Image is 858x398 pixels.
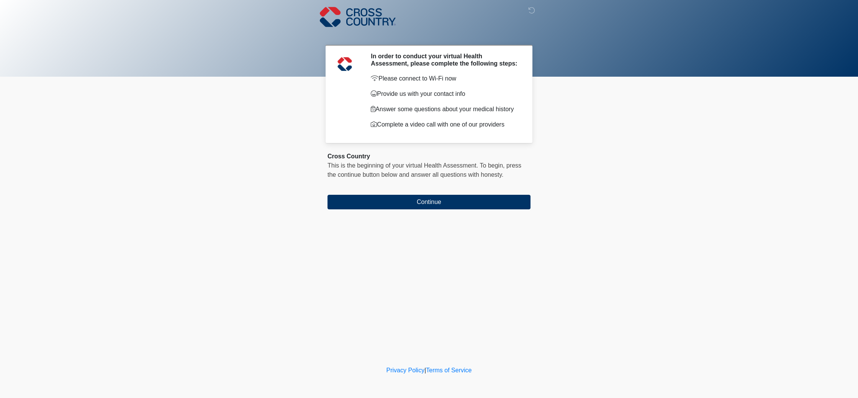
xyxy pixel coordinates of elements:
h2: In order to conduct your virtual Health Assessment, please complete the following steps: [371,53,519,67]
img: Cross Country Logo [320,6,396,28]
button: Continue [327,195,531,209]
p: Complete a video call with one of our providers [371,120,519,129]
span: To begin, [480,162,506,169]
span: This is the beginning of your virtual Health Assessment. [327,162,478,169]
h1: ‎ ‎ ‎ [322,28,536,42]
a: Privacy Policy [386,367,425,373]
img: Agent Avatar [333,53,356,76]
span: press the continue button below and answer all questions with honesty. [327,162,521,178]
a: | [424,367,426,373]
p: Answer some questions about your medical history [371,105,519,114]
p: Provide us with your contact info [371,89,519,99]
div: Cross Country [327,152,531,161]
p: Please connect to Wi-Fi now [371,74,519,83]
a: Terms of Service [426,367,472,373]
